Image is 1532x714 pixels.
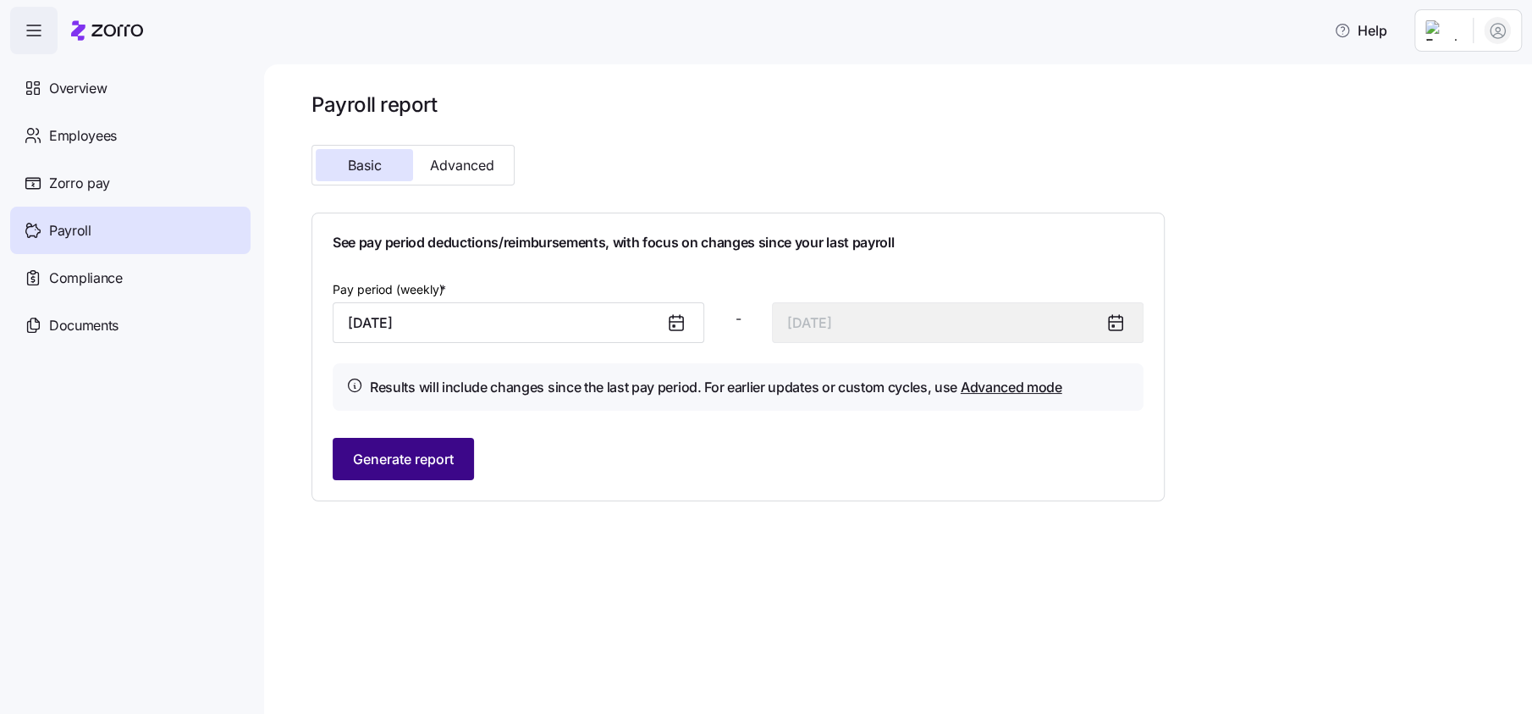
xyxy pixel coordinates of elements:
input: End date [772,302,1143,343]
span: Advanced [430,158,494,172]
img: Employer logo [1425,20,1459,41]
a: Zorro pay [10,159,251,207]
span: Overview [49,78,107,99]
a: Documents [10,302,251,349]
button: Help [1320,14,1401,47]
a: Overview [10,64,251,112]
a: Advanced mode [961,379,1062,396]
a: Payroll [10,207,251,254]
h4: Results will include changes since the last pay period. For earlier updates or custom cycles, use [370,377,1062,398]
span: Payroll [49,220,91,241]
h1: Payroll report [311,91,1165,118]
label: Pay period (weekly) [333,280,449,299]
input: Start date [333,302,704,343]
span: Zorro pay [49,173,110,194]
span: Documents [49,315,118,336]
button: Generate report [333,438,474,480]
span: Employees [49,125,117,147]
h1: See pay period deductions/reimbursements, with focus on changes since your last payroll [333,234,1143,252]
span: Compliance [49,268,123,289]
span: - [736,308,741,329]
a: Employees [10,112,251,159]
span: Help [1334,20,1387,41]
a: Compliance [10,254,251,302]
span: Basic [348,158,382,172]
span: Generate report [353,449,454,469]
